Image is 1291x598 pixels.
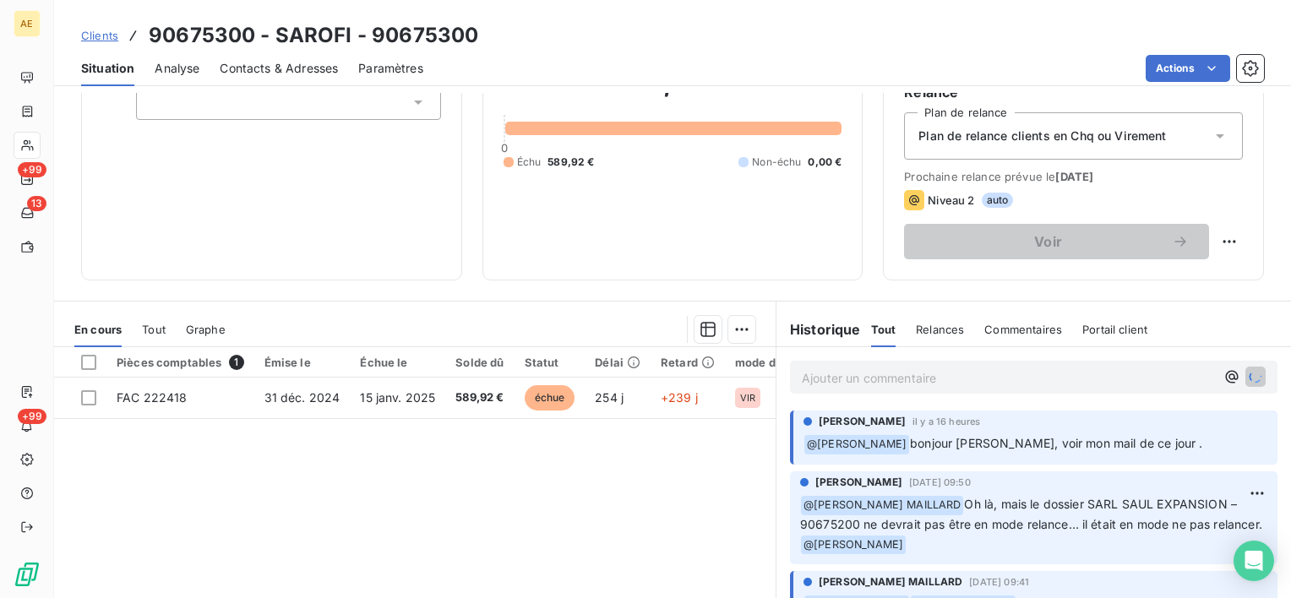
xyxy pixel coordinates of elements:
[595,356,640,369] div: Délai
[14,10,41,37] div: AE
[81,27,118,44] a: Clients
[918,128,1166,144] span: Plan de relance clients en Chq ou Virement
[18,162,46,177] span: +99
[1055,170,1093,183] span: [DATE]
[871,323,896,336] span: Tout
[360,390,435,405] span: 15 janv. 2025
[27,196,46,211] span: 13
[801,496,963,515] span: @ [PERSON_NAME] MAILLARD
[358,60,423,77] span: Paramètres
[804,435,909,454] span: @ [PERSON_NAME]
[808,155,842,170] span: 0,00 €
[740,393,755,403] span: VIR
[1146,55,1230,82] button: Actions
[117,390,188,405] span: FAC 222418
[455,389,504,406] span: 589,92 €
[800,497,1261,531] span: Oh là, mais le dossier SARL SAUL EXPANSION – 90675200 ne devrait pas être en mode relance… il éta...
[924,235,1172,248] span: Voir
[735,356,837,369] div: mode de paiement
[117,355,244,370] div: Pièces comptables
[455,356,504,369] div: Solde dû
[984,323,1062,336] span: Commentaires
[81,29,118,42] span: Clients
[815,475,902,490] span: [PERSON_NAME]
[928,193,974,207] span: Niveau 2
[186,323,226,336] span: Graphe
[819,574,962,590] span: [PERSON_NAME] MAILLARD
[525,385,575,410] span: échue
[220,60,338,77] span: Contacts & Adresses
[517,155,542,170] span: Échu
[264,390,340,405] span: 31 déc. 2024
[150,95,164,110] input: Ajouter une valeur
[909,477,971,487] span: [DATE] 09:50
[904,224,1209,259] button: Voir
[916,323,964,336] span: Relances
[155,60,199,77] span: Analyse
[149,20,478,51] h3: 90675300 - SAROFI - 90675300
[912,416,980,427] span: il y a 16 heures
[752,155,801,170] span: Non-échu
[661,390,698,405] span: +239 j
[142,323,166,336] span: Tout
[801,535,906,555] span: @ [PERSON_NAME]
[776,319,861,340] h6: Historique
[1234,541,1274,581] div: Open Intercom Messenger
[661,356,715,369] div: Retard
[904,170,1243,183] span: Prochaine relance prévue le
[264,356,340,369] div: Émise le
[360,356,435,369] div: Échue le
[910,436,1202,450] span: bonjour [PERSON_NAME], voir mon mail de ce jour .
[969,577,1029,587] span: [DATE] 09:41
[525,356,575,369] div: Statut
[595,390,624,405] span: 254 j
[982,193,1014,208] span: auto
[18,409,46,424] span: +99
[501,141,508,155] span: 0
[14,561,41,588] img: Logo LeanPay
[547,155,594,170] span: 589,92 €
[81,60,134,77] span: Situation
[229,355,244,370] span: 1
[819,414,906,429] span: [PERSON_NAME]
[1082,323,1147,336] span: Portail client
[74,323,122,336] span: En cours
